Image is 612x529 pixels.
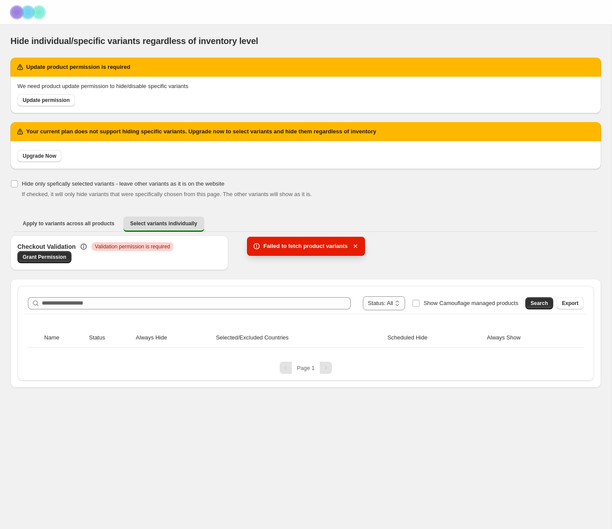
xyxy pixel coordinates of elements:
th: Scheduled Hide [385,328,484,348]
span: Export [562,300,578,307]
span: Page 1 [297,365,314,371]
span: Select variants individually [130,220,197,227]
a: Grant Permission [17,251,71,263]
th: Status [86,328,133,348]
h3: Checkout Validation [17,242,76,251]
th: Always Hide [133,328,213,348]
div: Select variants individually [10,235,601,388]
nav: Pagination [24,362,587,374]
span: Upgrade Now [23,153,56,159]
span: Apply to variants across all products [23,220,115,227]
h2: Update product permission is required [26,63,130,71]
button: Export [557,297,584,309]
h2: Your current plan does not support hiding specific variants. Upgrade now to select variants and h... [26,127,376,136]
a: Update permission [17,94,75,106]
button: Select variants individually [123,217,204,232]
span: Update permission [23,97,70,104]
th: Name [42,328,87,348]
span: Validation permission is required [95,243,170,250]
span: Search [531,300,548,307]
span: Show Camouflage managed products [423,300,518,306]
button: Search [525,297,553,309]
span: Hide individual/specific variants regardless of inventory level [10,36,258,46]
a: Upgrade Now [17,150,61,162]
th: Selected/Excluded Countries [213,328,385,348]
span: Failed to fetch product variants [264,242,348,251]
th: Always Show [484,328,570,348]
button: Apply to variants across all products [16,217,122,231]
span: Hide only spefically selected variants - leave other variants as it is on the website [22,180,224,187]
span: Grant Permission [23,254,66,261]
span: If checked, it will only hide variants that were specifically chosen from this page. The other va... [22,191,312,197]
span: We need product update permission to hide/disable specific variants [17,83,188,89]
